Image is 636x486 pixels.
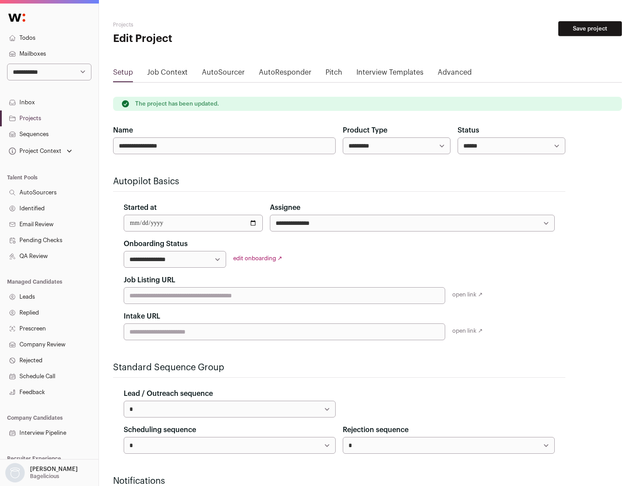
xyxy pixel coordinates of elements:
a: Job Context [147,67,188,81]
label: Onboarding Status [124,239,188,249]
a: AutoSourcer [202,67,245,81]
label: Rejection sequence [343,425,409,435]
label: Assignee [270,202,300,213]
label: Product Type [343,125,387,136]
a: Setup [113,67,133,81]
h1: Edit Project [113,32,283,46]
p: [PERSON_NAME] [30,466,78,473]
label: Name [113,125,133,136]
label: Job Listing URL [124,275,175,285]
button: Open dropdown [4,463,79,482]
a: edit onboarding ↗ [233,255,282,261]
h2: Autopilot Basics [113,175,565,188]
div: Project Context [7,148,61,155]
a: Pitch [326,67,342,81]
label: Lead / Outreach sequence [124,388,213,399]
button: Open dropdown [7,145,74,157]
h2: Standard Sequence Group [113,361,565,374]
p: The project has been updated. [135,100,219,107]
img: Wellfound [4,9,30,27]
p: Bagelicious [30,473,59,480]
img: nopic.png [5,463,25,482]
label: Intake URL [124,311,160,322]
a: Interview Templates [356,67,424,81]
h2: Projects [113,21,283,28]
a: AutoResponder [259,67,311,81]
label: Scheduling sequence [124,425,196,435]
label: Status [458,125,479,136]
label: Started at [124,202,157,213]
a: Advanced [438,67,472,81]
button: Save project [558,21,622,36]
